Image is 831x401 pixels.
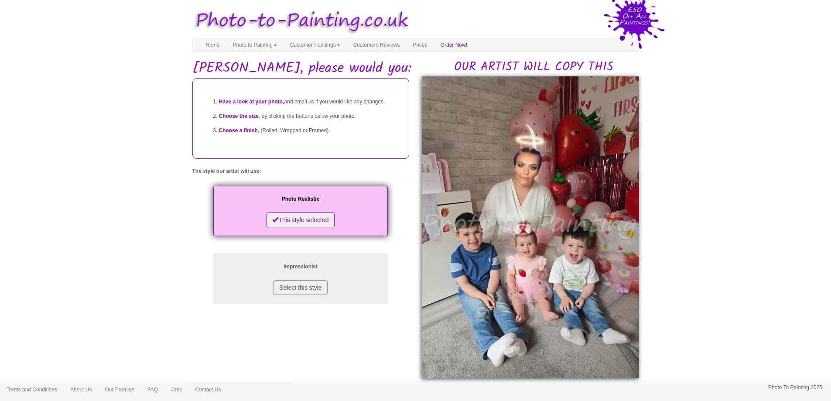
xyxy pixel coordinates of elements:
[219,109,400,123] li: , by clicking the buttons below your photo.
[219,127,258,134] span: Choose a finish
[284,38,347,51] a: Customer Paintings
[64,383,98,396] a: About Us
[222,262,379,271] p: Impressionist
[192,61,639,76] h1: [PERSON_NAME], please would you:
[192,168,261,175] label: The style our artist will use:
[429,61,639,74] h2: OUR ARTIST WILL COPY THIS
[219,123,400,138] li: , (Rolled, Wrapped or Framed).
[219,99,284,105] span: Have a look at your photo,
[347,38,407,51] a: Customers Reviews
[222,195,379,204] p: Photo Realistic
[406,38,434,51] a: Prices
[188,383,227,396] a: Contact Us
[219,113,259,119] span: Choose the size
[98,383,140,396] a: Our Promise
[219,95,400,109] li: and email us if you would like any changes.
[188,4,411,38] img: Photo to Painting
[422,76,639,379] img: Hazel, please would you:
[199,38,226,51] a: Home
[267,212,334,227] button: This style selected
[226,38,284,51] a: Photo to Painting
[768,383,822,392] p: Photo To Painting 2025
[434,38,474,51] a: Order Now!
[164,383,188,396] a: Jobs
[141,383,164,396] a: FAQ
[274,280,327,295] button: Select this style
